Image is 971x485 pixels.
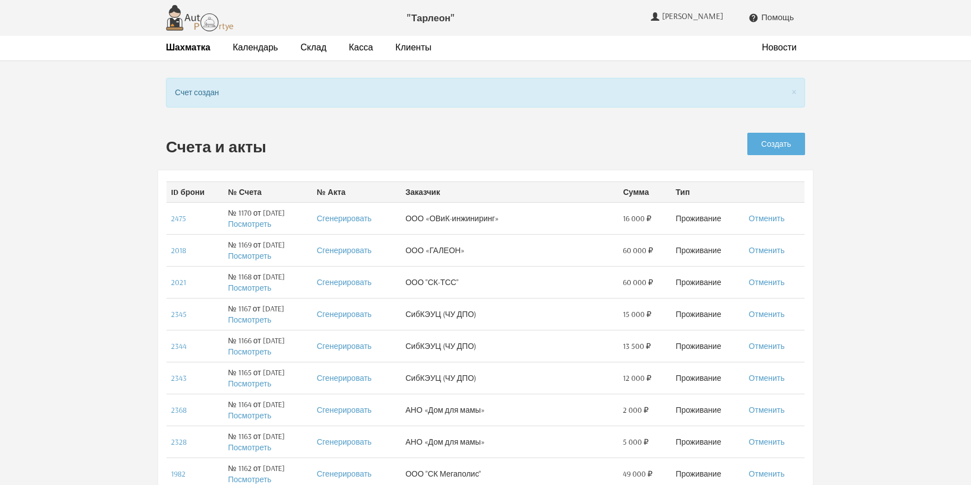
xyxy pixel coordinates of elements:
a: Посмотреть [228,442,271,453]
th: № Счета [224,181,312,202]
a: 2343 [171,373,187,383]
td: № 1163 от [DATE] [224,426,312,458]
a: Посмотреть [228,315,271,325]
span: 12 000 ₽ [623,372,651,384]
td: № 1168 от [DATE] [224,266,312,298]
a: 1982 [171,469,186,479]
a: Отменить [749,437,785,447]
th: Заказчик [401,181,618,202]
a: Сгенерировать [317,341,372,351]
td: № 1169 от [DATE] [224,234,312,266]
a: 2018 [171,245,186,255]
span: 16 000 ₽ [623,213,651,224]
th: № Акта [312,181,401,202]
th: ID брони [167,181,224,202]
td: Проживание [671,202,744,234]
a: Отменить [749,405,785,415]
td: АНО «Дом для мамы» [401,394,618,426]
a: Посмотреть [228,474,271,484]
span: [PERSON_NAME] [662,11,726,21]
td: Проживание [671,362,744,394]
th: Сумма [618,181,671,202]
a: Отменить [749,277,785,287]
a: 2368 [171,405,187,415]
td: № 1166 от [DATE] [224,330,312,362]
a: Посмотреть [228,219,271,229]
a: Сгенерировать [317,245,372,255]
td: Проживание [671,394,744,426]
a: Отменить [749,245,785,255]
span: Помощь [761,12,794,22]
a: 2345 [171,309,187,319]
a: Создать [747,133,805,155]
td: Проживание [671,234,744,266]
a: Сгенерировать [317,373,372,383]
a: Сгенерировать [317,277,372,287]
a: Сгенерировать [317,213,372,223]
td: № 1167 от [DATE] [224,298,312,330]
a: 2021 [171,277,186,287]
td: СибКЭУЦ (ЧУ ДПО) [401,362,618,394]
th: Тип [671,181,744,202]
a: Посмотреть [228,347,271,357]
span: 2 000 ₽ [623,404,649,416]
a: Посмотреть [228,379,271,389]
td: ООО "СК-ТСС" [401,266,618,298]
a: Посмотреть [228,251,271,261]
span: 5 000 ₽ [623,436,649,447]
a: Отменить [749,469,785,479]
td: ООО «ГАЛЕОН» [401,234,618,266]
a: Отменить [749,373,785,383]
a: Склад [300,41,326,53]
div: Счет создан [166,78,805,108]
span: × [792,84,797,99]
td: Проживание [671,426,744,458]
a: Отменить [749,341,785,351]
td: № 1170 от [DATE] [224,202,312,234]
a: Сгенерировать [317,309,372,319]
td: АНО «Дом для мамы» [401,426,618,458]
a: Новости [762,41,797,53]
a: Касса [349,41,373,53]
a: Сгенерировать [317,437,372,447]
a: Клиенты [395,41,431,53]
span: 13 500 ₽ [623,341,651,352]
td: СибКЭУЦ (ЧУ ДПО) [401,330,618,362]
h2: Счета и акты [166,138,641,156]
td: № 1164 от [DATE] [224,394,312,426]
td: СибКЭУЦ (ЧУ ДПО) [401,298,618,330]
td: Проживание [671,266,744,298]
a: 2344 [171,341,187,351]
button: Close [792,86,797,97]
td: Проживание [671,330,744,362]
td: № 1165 от [DATE] [224,362,312,394]
a: Шахматка [166,41,210,53]
a: Сгенерировать [317,469,372,479]
a: Посмотреть [228,411,271,421]
a: 2328 [171,437,187,447]
td: ООО «ОВиК-инжиниринг» [401,202,618,234]
span: 49 000 ₽ [623,468,653,479]
a: Отменить [749,213,785,223]
a: Сгенерировать [317,405,372,415]
a: Отменить [749,309,785,319]
span: 60 000 ₽ [623,245,653,256]
span: 60 000 ₽ [623,277,653,288]
span: 15 000 ₽ [623,309,651,320]
a: Календарь [233,41,278,53]
a: Посмотреть [228,283,271,293]
td: Проживание [671,298,744,330]
a: 2475 [171,213,186,223]
i:  [748,13,759,23]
